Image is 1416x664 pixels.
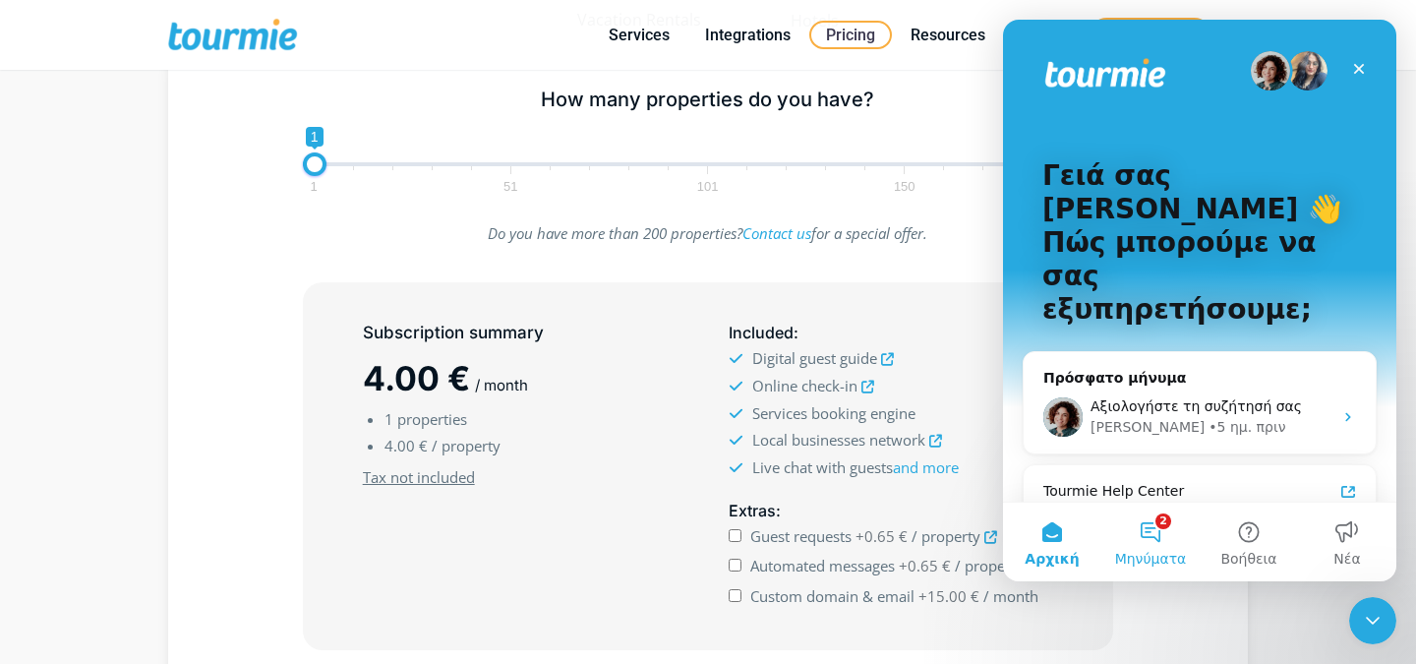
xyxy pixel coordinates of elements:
[363,467,475,487] u: Tax not included
[752,403,915,423] span: Services booking engine
[384,409,393,429] span: 1
[729,323,794,342] span: Included
[690,23,805,47] a: Integrations
[896,23,1000,47] a: Resources
[694,182,722,191] span: 101
[432,436,501,455] span: / property
[306,127,324,147] span: 1
[1003,20,1396,581] iframe: Intercom live chat
[363,321,687,345] h5: Subscription summary
[893,457,959,477] a: and more
[752,348,877,368] span: Digital guest guide
[752,376,857,395] span: Online check-in
[729,321,1053,345] h5: :
[912,526,980,546] span: / property
[891,182,918,191] span: 150
[918,586,979,606] span: +15.00 €
[750,556,895,575] span: Automated messages
[983,586,1038,606] span: / month
[307,182,320,191] span: 1
[475,376,528,394] span: / month
[752,430,925,450] span: Local businesses network
[899,556,951,575] span: +0.65 €
[750,526,852,546] span: Guest requests
[384,436,428,455] span: 4.00 €
[501,182,520,191] span: 51
[750,586,914,606] span: Custom domain & email
[363,358,470,398] span: 4.00 €
[729,501,776,520] span: Extras
[729,499,1053,523] h5: :
[303,220,1114,247] p: Do you have more than 200 properties? for a special offer.
[303,88,1114,112] h5: How many properties do you have?
[742,223,811,243] a: Contact us
[955,556,1024,575] span: / property
[1090,18,1211,52] a: Start for free
[397,409,467,429] span: properties
[594,23,684,47] a: Services
[809,21,892,49] a: Pricing
[855,526,908,546] span: +0.65 €
[752,457,959,477] span: Live chat with guests
[1349,597,1396,644] iframe: Intercom live chat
